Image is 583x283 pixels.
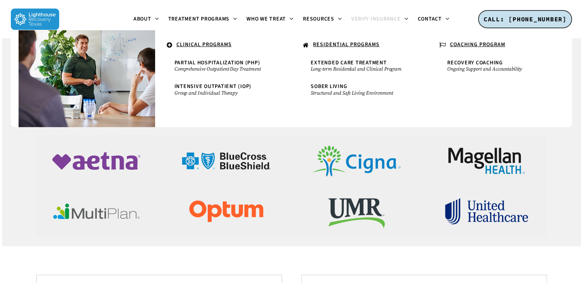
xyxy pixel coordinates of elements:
img: Lighthouse Recovery Texas [11,9,59,30]
span: Who We Treat [246,15,286,23]
span: CALL: [PHONE_NUMBER] [484,15,567,23]
span: Extended Care Treatment [311,59,387,67]
a: CLINICAL PROGRAMS [163,38,284,53]
small: Comprehensive Outpatient Day Treatment [174,66,272,72]
span: Sober Living [311,83,347,90]
a: Contact [413,16,454,22]
span: . [30,41,32,48]
span: Resources [303,15,334,23]
a: About [129,16,164,22]
span: Contact [418,15,442,23]
a: Intensive Outpatient (IOP)Group and Individual Therapy [171,80,276,100]
span: Verify Insurance [351,15,401,23]
small: Group and Individual Therapy [174,90,272,96]
a: Extended Care TreatmentLong-term Residential and Clinical Program [307,56,413,76]
small: Structured and Safe Living Environment [311,90,409,96]
a: Who We Treat [242,16,298,22]
span: Recovery Coaching [447,59,503,67]
u: RESIDENTIAL PROGRAMS [313,41,380,48]
a: Recovery CoachingOngoing Support and Accountability [443,56,549,76]
span: Intensive Outpatient (IOP) [174,83,252,90]
a: CALL: [PHONE_NUMBER] [478,10,572,29]
span: About [133,15,151,23]
u: COACHING PROGRAM [450,41,505,48]
a: COACHING PROGRAM [436,38,557,53]
u: CLINICAL PROGRAMS [176,41,232,48]
a: Verify Insurance [347,16,413,22]
a: Resources [298,16,347,22]
small: Ongoing Support and Accountability [447,66,545,72]
a: . [26,38,147,52]
a: Partial Hospitalization (PHP)Comprehensive Outpatient Day Treatment [171,56,276,76]
a: Sober LivingStructured and Safe Living Environment [307,80,413,100]
small: Long-term Residential and Clinical Program [311,66,409,72]
span: Treatment Programs [168,15,230,23]
a: Treatment Programs [164,16,242,22]
span: Partial Hospitalization (PHP) [174,59,260,67]
a: RESIDENTIAL PROGRAMS [299,38,421,53]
